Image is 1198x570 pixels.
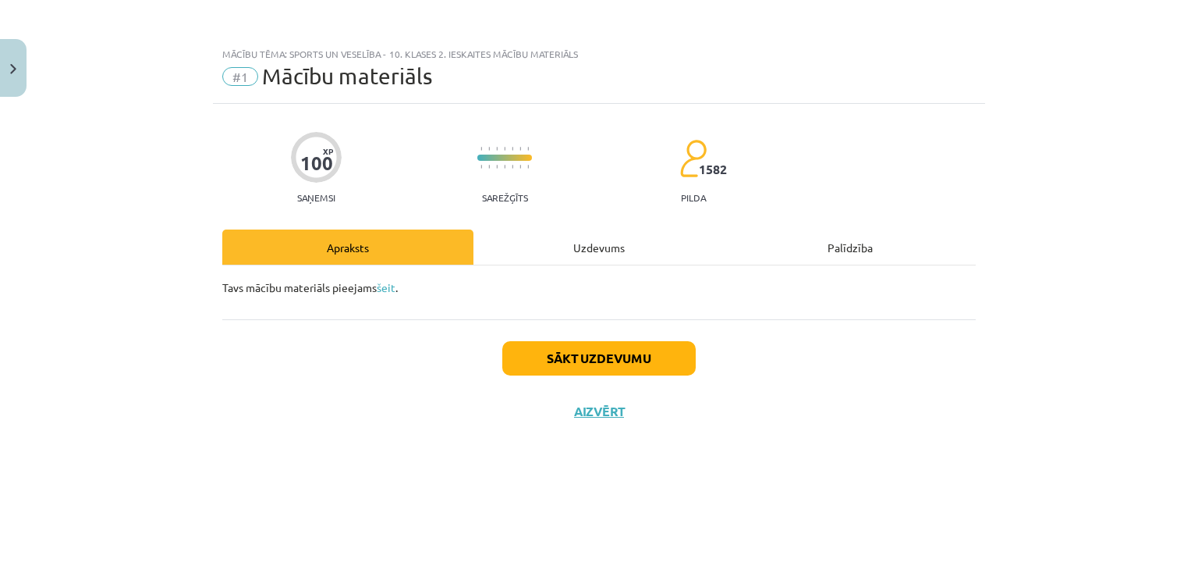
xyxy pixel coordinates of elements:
[291,192,342,203] p: Saņemsi
[482,192,528,203] p: Sarežģīts
[519,165,521,169] img: icon-short-line-57e1e144782c952c97e751825c79c345078a6d821885a25fce030b3d8c18986b.svg
[519,147,521,151] img: icon-short-line-57e1e144782c952c97e751825c79c345078a6d821885a25fce030b3d8c18986b.svg
[262,63,432,89] span: Mācību materiāls
[725,230,976,265] div: Palīdzība
[679,139,707,178] img: students-c634bb4e5e11cddfef0936a35e636f08e4e9abd3cc4e673bd6f9a4125e45ecb1.svg
[512,165,513,169] img: icon-short-line-57e1e144782c952c97e751825c79c345078a6d821885a25fce030b3d8c18986b.svg
[480,147,482,151] img: icon-short-line-57e1e144782c952c97e751825c79c345078a6d821885a25fce030b3d8c18986b.svg
[496,165,498,169] img: icon-short-line-57e1e144782c952c97e751825c79c345078a6d821885a25fce030b3d8c18986b.svg
[504,165,505,169] img: icon-short-line-57e1e144782c952c97e751825c79c345078a6d821885a25fce030b3d8c18986b.svg
[527,165,529,169] img: icon-short-line-57e1e144782c952c97e751825c79c345078a6d821885a25fce030b3d8c18986b.svg
[10,64,16,74] img: icon-close-lesson-0947bae3869378f0d4975bcd49f059093ad1ed9edebbc8119c70593378902aed.svg
[222,48,976,59] div: Mācību tēma: Sports un veselība - 10. klases 2. ieskaites mācību materiāls
[504,147,505,151] img: icon-short-line-57e1e144782c952c97e751825c79c345078a6d821885a25fce030b3d8c18986b.svg
[222,67,258,86] span: #1
[512,147,513,151] img: icon-short-line-57e1e144782c952c97e751825c79c345078a6d821885a25fce030b3d8c18986b.svg
[222,230,473,265] div: Apraksts
[496,147,498,151] img: icon-short-line-57e1e144782c952c97e751825c79c345078a6d821885a25fce030b3d8c18986b.svg
[377,280,395,294] a: šeit
[681,192,706,203] p: pilda
[480,165,482,169] img: icon-short-line-57e1e144782c952c97e751825c79c345078a6d821885a25fce030b3d8c18986b.svg
[502,341,696,376] button: Sākt uzdevumu
[323,147,333,155] span: XP
[527,147,529,151] img: icon-short-line-57e1e144782c952c97e751825c79c345078a6d821885a25fce030b3d8c18986b.svg
[300,152,333,174] div: 100
[699,162,727,176] span: 1582
[473,230,725,265] div: Uzdevums
[488,147,490,151] img: icon-short-line-57e1e144782c952c97e751825c79c345078a6d821885a25fce030b3d8c18986b.svg
[488,165,490,169] img: icon-short-line-57e1e144782c952c97e751825c79c345078a6d821885a25fce030b3d8c18986b.svg
[222,280,976,296] p: Tavs mācību materiāls pieejams .
[569,404,629,419] button: Aizvērt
